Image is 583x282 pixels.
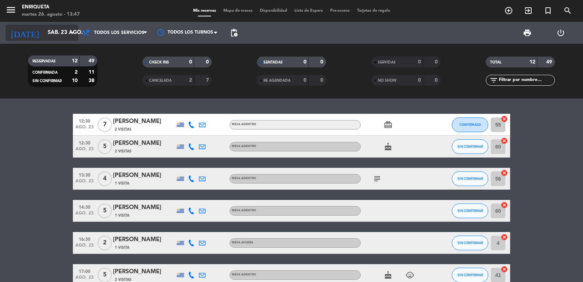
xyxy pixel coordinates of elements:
i: filter_list [489,76,498,85]
button: menu [5,4,16,18]
span: SIN CONFIRMAR [457,177,483,181]
i: cancel [501,115,508,123]
span: MESA ADENTRO [232,273,256,276]
span: 12:30 [75,138,94,147]
i: cancel [501,201,508,209]
span: Todos los servicios [94,30,144,35]
i: cancel [501,233,508,241]
span: SERVIDAS [378,61,396,64]
span: ago. 23 [75,243,94,251]
span: RESERVADAS [32,59,56,63]
span: Disponibilidad [256,9,291,13]
span: 4 [98,171,112,186]
span: CONFIRMADA [32,71,58,74]
button: SIN CONFIRMAR [452,204,488,218]
span: SIN CONFIRMAR [457,241,483,245]
span: 1 Visita [115,181,129,186]
span: SENTADAS [263,61,283,64]
span: MESA ADENTRO [232,177,256,180]
strong: 38 [89,78,96,83]
i: add_circle_outline [504,6,513,15]
span: ago. 23 [75,147,94,155]
div: [PERSON_NAME] [113,117,175,126]
span: Mis reservas [189,9,220,13]
div: LOG OUT [544,22,578,44]
span: SIN CONFIRMAR [457,273,483,277]
strong: 0 [304,59,306,65]
span: Mapa de mesas [220,9,256,13]
span: 13:30 [75,170,94,179]
span: Lista de Espera [291,9,326,13]
span: MESA ADENTRO [232,123,256,126]
i: [DATE] [5,25,44,41]
span: ago. 23 [75,125,94,133]
div: martes 26. agosto - 13:47 [22,11,80,18]
i: cake [384,142,392,151]
strong: 0 [304,78,306,83]
span: 17:00 [75,267,94,275]
button: SIN CONFIRMAR [452,236,488,250]
span: print [523,28,532,37]
button: CONFIRMADA [452,117,488,132]
span: CONFIRMADA [459,123,481,127]
span: 5 [98,139,112,154]
div: [PERSON_NAME] [113,139,175,148]
span: 7 [98,117,112,132]
span: TOTAL [490,61,501,64]
strong: 0 [435,59,439,65]
span: MESA AFUERA [232,241,253,244]
strong: 12 [72,58,78,63]
span: 14:30 [75,202,94,211]
span: MESA ADENTRO [232,209,256,212]
div: [PERSON_NAME] [113,267,175,277]
strong: 0 [189,59,192,65]
i: child_care [406,271,414,279]
i: cake [384,271,392,279]
span: ago. 23 [75,179,94,187]
strong: 12 [529,59,535,65]
i: cancel [501,169,508,177]
i: cancel [501,266,508,273]
strong: 0 [418,78,421,83]
span: SIN CONFIRMAR [457,144,483,148]
span: CANCELADA [149,79,172,82]
span: 2 [98,236,112,250]
span: 12:30 [75,116,94,125]
i: exit_to_app [524,6,533,15]
div: [PERSON_NAME] [113,171,175,180]
span: SIN CONFIRMAR [457,209,483,213]
input: Filtrar por nombre... [498,76,555,84]
span: NO SHOW [378,79,396,82]
span: Pre-acceso [326,9,353,13]
span: Tarjetas de regalo [353,9,394,13]
button: SIN CONFIRMAR [452,139,488,154]
span: MESA ADENTRO [232,145,256,148]
strong: 0 [435,78,439,83]
span: RE AGENDADA [263,79,290,82]
strong: 0 [206,59,210,65]
i: turned_in_not [544,6,552,15]
span: pending_actions [230,28,238,37]
div: [PERSON_NAME] [113,235,175,244]
span: 1 Visita [115,213,129,219]
i: card_giftcard [384,120,392,129]
span: SIN CONFIRMAR [32,79,62,83]
strong: 7 [206,78,210,83]
span: 2 Visitas [115,127,132,132]
strong: 11 [89,70,96,75]
strong: 2 [75,70,78,75]
strong: 0 [418,59,421,65]
button: SIN CONFIRMAR [452,171,488,186]
span: 2 Visitas [115,148,132,154]
div: [PERSON_NAME] [113,203,175,212]
span: ago. 23 [75,211,94,219]
strong: 10 [72,78,78,83]
i: subject [373,174,382,183]
i: cancel [501,137,508,144]
span: 16:30 [75,235,94,243]
i: menu [5,4,16,15]
span: CHECK INS [149,61,169,64]
strong: 0 [320,78,325,83]
div: Enriqueta [22,4,80,11]
strong: 49 [89,58,96,63]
